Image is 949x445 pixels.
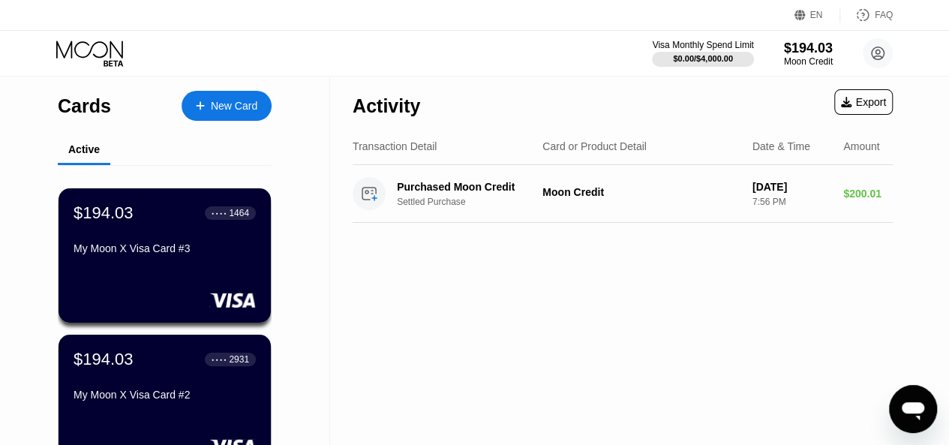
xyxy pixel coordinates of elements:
[794,8,840,23] div: EN
[212,357,227,362] div: ● ● ● ●
[353,165,893,223] div: Purchased Moon CreditSettled PurchaseMoon Credit[DATE]7:56 PM$200.01
[229,208,249,218] div: 1464
[752,181,831,193] div: [DATE]
[74,389,256,401] div: My Moon X Visa Card #2
[68,143,100,155] div: Active
[74,350,134,369] div: $194.03
[843,188,893,200] div: $200.01
[229,354,249,365] div: 2931
[397,181,546,193] div: Purchased Moon Credit
[652,40,753,67] div: Visa Monthly Spend Limit$0.00/$4,000.00
[212,211,227,215] div: ● ● ● ●
[784,41,833,67] div: $194.03Moon Credit
[875,10,893,20] div: FAQ
[542,140,647,152] div: Card or Product Detail
[841,96,886,108] div: Export
[397,197,557,207] div: Settled Purchase
[752,140,810,152] div: Date & Time
[353,140,437,152] div: Transaction Detail
[211,100,257,113] div: New Card
[353,95,420,117] div: Activity
[542,186,740,198] div: Moon Credit
[810,10,823,20] div: EN
[784,41,833,56] div: $194.03
[889,385,937,433] iframe: Button to launch messaging window
[840,8,893,23] div: FAQ
[673,54,733,63] div: $0.00 / $4,000.00
[843,140,879,152] div: Amount
[752,197,831,207] div: 7:56 PM
[834,89,893,115] div: Export
[59,188,271,323] div: $194.03● ● ● ●1464My Moon X Visa Card #3
[652,40,753,50] div: Visa Monthly Spend Limit
[784,56,833,67] div: Moon Credit
[74,203,134,223] div: $194.03
[58,95,111,117] div: Cards
[182,91,272,121] div: New Card
[74,242,256,254] div: My Moon X Visa Card #3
